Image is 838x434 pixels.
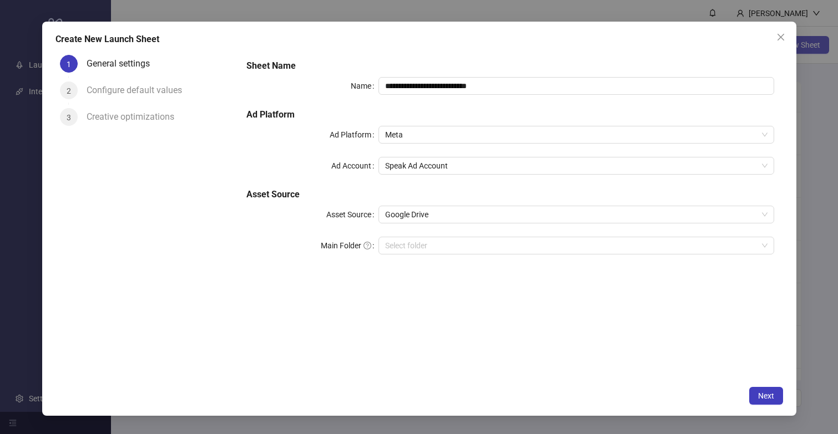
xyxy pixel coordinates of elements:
[350,77,378,95] label: Name
[67,113,71,122] span: 3
[385,206,767,223] span: Google Drive
[87,81,191,99] div: Configure default values
[378,77,774,95] input: Name
[246,59,774,73] h5: Sheet Name
[326,206,378,223] label: Asset Source
[776,33,785,42] span: close
[363,242,371,249] span: question-circle
[87,55,159,73] div: General settings
[67,60,71,69] span: 1
[67,86,71,95] span: 2
[246,108,774,121] h5: Ad Platform
[246,188,774,201] h5: Asset Source
[55,33,783,46] div: Create New Launch Sheet
[87,108,183,126] div: Creative optimizations
[320,237,378,254] label: Main Folder
[772,28,790,46] button: Close
[758,391,774,400] span: Next
[331,157,378,175] label: Ad Account
[329,126,378,144] label: Ad Platform
[385,157,767,174] span: Speak Ad Account
[749,387,783,405] button: Next
[385,126,767,143] span: Meta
